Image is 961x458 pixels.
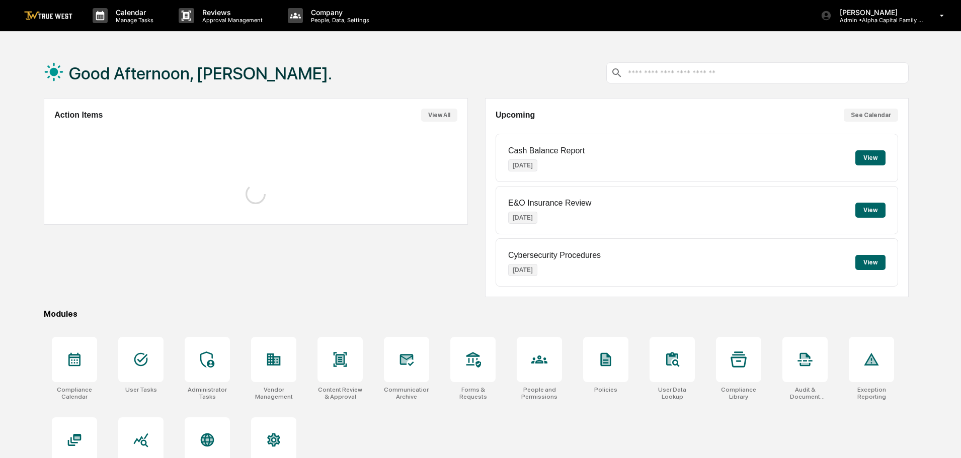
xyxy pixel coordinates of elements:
button: View [855,203,886,218]
p: E&O Insurance Review [508,199,591,208]
h2: Upcoming [496,111,535,120]
button: View [855,255,886,270]
p: People, Data, Settings [303,17,374,24]
div: User Tasks [125,386,157,393]
iframe: Open customer support [929,425,956,452]
div: Policies [594,386,617,393]
div: Administrator Tasks [185,386,230,400]
div: Audit & Document Logs [782,386,828,400]
div: Forms & Requests [450,386,496,400]
div: Exception Reporting [849,386,894,400]
p: Cybersecurity Procedures [508,251,601,260]
p: [DATE] [508,159,537,171]
h2: Action Items [54,111,103,120]
div: Modules [44,309,909,319]
div: Compliance Calendar [52,386,97,400]
p: Company [303,8,374,17]
h1: Good Afternoon, [PERSON_NAME]. [69,63,332,83]
div: User Data Lookup [650,386,695,400]
button: See Calendar [844,109,898,122]
div: Vendor Management [251,386,296,400]
p: [DATE] [508,212,537,224]
p: Cash Balance Report [508,146,585,155]
p: Calendar [108,8,158,17]
div: Compliance Library [716,386,761,400]
p: [DATE] [508,264,537,276]
p: Manage Tasks [108,17,158,24]
p: [PERSON_NAME] [832,8,925,17]
p: Admin • Alpha Capital Family Office [832,17,925,24]
p: Approval Management [194,17,268,24]
div: Content Review & Approval [317,386,363,400]
img: logo [24,11,72,21]
div: Communications Archive [384,386,429,400]
p: Reviews [194,8,268,17]
div: People and Permissions [517,386,562,400]
button: View All [421,109,457,122]
button: View [855,150,886,165]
